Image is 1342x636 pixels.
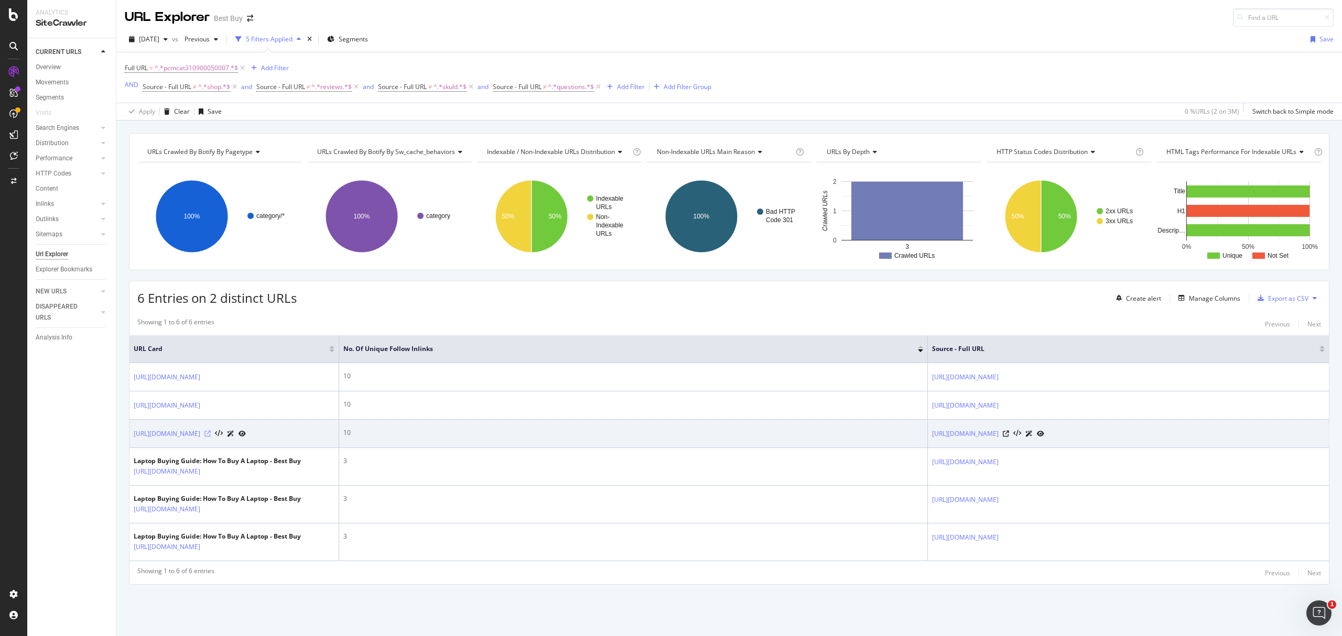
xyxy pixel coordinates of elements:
a: Visit Online Page [1003,431,1009,437]
div: 10 [343,428,923,437]
span: Source - Full URL [493,82,542,91]
div: Add Filter [617,82,645,91]
a: Overview [36,62,109,73]
a: AI Url Details [1025,428,1033,439]
span: vs [172,35,180,43]
div: Next [1307,320,1321,328]
div: Laptop Buying Guide: How To Buy A Laptop - Best Buy [134,532,301,541]
div: 10 [343,400,923,409]
text: Crawled URLs [821,191,828,231]
a: [URL][DOMAIN_NAME] [932,429,999,439]
a: CURRENT URLS [36,47,98,58]
button: Next [1307,566,1321,579]
button: Export as CSV [1253,290,1308,306]
div: HTTP Codes [36,168,71,179]
button: AND [125,80,138,90]
div: CURRENT URLS [36,47,81,58]
div: 0 % URLs ( 2 on 3M ) [1185,107,1239,116]
a: [URL][DOMAIN_NAME] [134,400,200,411]
a: Outlinks [36,214,98,225]
div: Sitemaps [36,229,62,240]
div: Create alert [1126,294,1161,303]
span: 6 Entries on 2 distinct URLs [137,289,297,306]
span: HTTP Status Codes Distribution [997,147,1088,156]
div: 10 [343,371,923,381]
a: [URL][DOMAIN_NAME] [134,429,200,439]
span: Non-Indexable URLs Main Reason [657,147,755,156]
text: 2 [833,178,837,185]
div: Laptop Buying Guide: How To Buy A Laptop - Best Buy [134,494,301,503]
a: [URL][DOMAIN_NAME] [134,542,200,552]
span: Segments [339,35,368,43]
span: URLs Crawled By Botify By pagetype [147,147,253,156]
div: Save [1319,35,1334,43]
div: Inlinks [36,199,54,210]
svg: A chart. [477,171,642,262]
h4: URLs Crawled By Botify By sw_cache_behaviors [315,144,471,160]
button: Add Filter [247,62,289,74]
text: 0% [1182,243,1192,250]
div: Previous [1265,320,1290,328]
div: Content [36,183,58,194]
span: Full URL [125,63,148,72]
a: DISAPPEARED URLS [36,301,98,323]
svg: A chart. [1156,171,1321,262]
span: Indexable / Non-Indexable URLs distribution [487,147,615,156]
a: [URL][DOMAIN_NAME] [932,495,999,505]
text: H1 [1177,207,1186,215]
a: URL Inspection [1037,428,1044,439]
a: Sitemaps [36,229,98,240]
text: Descrip… [1157,227,1185,234]
div: DISAPPEARED URLS [36,301,89,323]
div: Showing 1 to 6 of 6 entries [137,317,214,330]
text: 100% [693,213,709,220]
text: Non- [596,213,610,221]
a: Segments [36,92,109,103]
svg: A chart. [987,171,1151,262]
text: Code 301 [766,216,793,224]
a: Url Explorer [36,249,109,260]
text: 3 [905,243,909,250]
text: Bad HTTP [766,208,795,215]
div: Outlinks [36,214,59,225]
text: Indexable [596,195,623,202]
text: 100% [353,213,370,220]
a: Performance [36,153,98,164]
span: 2025 Sep. 2nd [139,35,159,43]
span: ^.*pcmcat310900050007.*$ [155,61,238,75]
button: Save [1306,31,1334,48]
a: [URL][DOMAIN_NAME] [134,466,200,477]
div: Add Filter [261,63,289,72]
h4: URLs by Depth [825,144,972,160]
div: A chart. [307,171,472,262]
div: Showing 1 to 6 of 6 entries [137,566,214,579]
span: URL Card [134,344,327,354]
text: Not Set [1268,252,1289,259]
div: URL Explorer [125,8,210,26]
span: ^.*questions.*$ [548,80,594,94]
span: HTML Tags Performance for Indexable URLs [1166,147,1296,156]
span: = [149,63,153,72]
button: Add Filter [603,81,645,93]
h4: HTML Tags Performance for Indexable URLs [1164,144,1312,160]
div: and [478,82,489,91]
span: Previous [180,35,210,43]
text: Crawled URLs [894,252,935,259]
span: URLs by Depth [827,147,870,156]
span: No. of Unique Follow Inlinks [343,344,902,354]
a: Explorer Bookmarks [36,264,109,275]
a: Content [36,183,109,194]
a: [URL][DOMAIN_NAME] [932,532,999,543]
svg: A chart. [137,171,302,262]
span: ^.*reviews.*$ [311,80,352,94]
div: Analytics [36,8,107,17]
a: Visit Online Page [204,431,211,437]
div: Laptop Buying Guide: How To Buy A Laptop - Best Buy [134,456,301,466]
div: 5 Filters Applied [246,35,293,43]
div: Distribution [36,138,69,149]
button: Create alert [1112,290,1161,306]
a: [URL][DOMAIN_NAME] [932,372,999,382]
h4: Indexable / Non-Indexable URLs Distribution [485,144,631,160]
